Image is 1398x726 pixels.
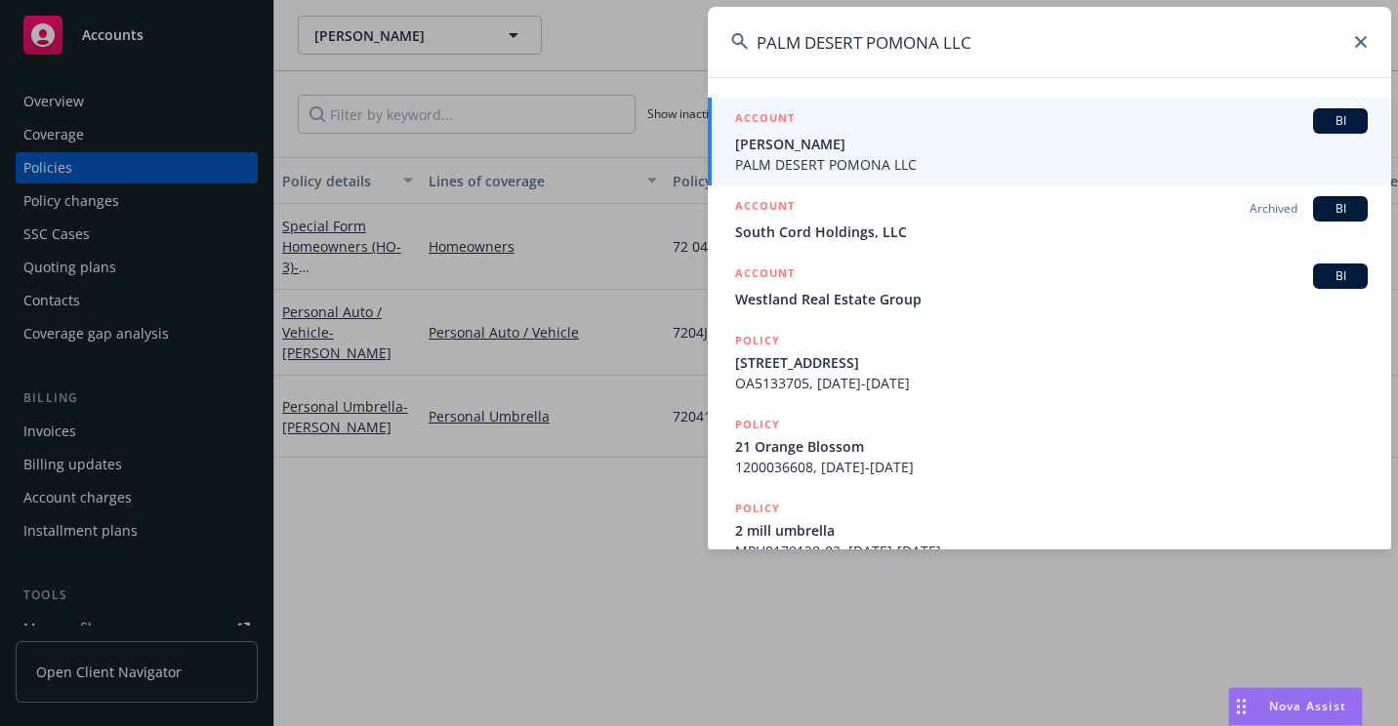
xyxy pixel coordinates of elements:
[1229,688,1254,725] div: Drag to move
[708,404,1391,488] a: POLICY21 Orange Blossom1200036608, [DATE]-[DATE]
[735,352,1368,373] span: [STREET_ADDRESS]
[735,263,795,287] h5: ACCOUNT
[735,108,795,132] h5: ACCOUNT
[735,541,1368,561] span: MPU0179138-02, [DATE]-[DATE]
[735,331,780,350] h5: POLICY
[708,7,1391,77] input: Search...
[708,488,1391,572] a: POLICY2 mill umbrellaMPU0179138-02, [DATE]-[DATE]
[735,373,1368,393] span: OA5133705, [DATE]-[DATE]
[735,520,1368,541] span: 2 mill umbrella
[735,436,1368,457] span: 21 Orange Blossom
[735,499,780,518] h5: POLICY
[735,134,1368,154] span: [PERSON_NAME]
[708,320,1391,404] a: POLICY[STREET_ADDRESS]OA5133705, [DATE]-[DATE]
[708,98,1391,185] a: ACCOUNTBI[PERSON_NAME]PALM DESERT POMONA LLC
[1321,200,1360,218] span: BI
[735,154,1368,175] span: PALM DESERT POMONA LLC
[735,457,1368,477] span: 1200036608, [DATE]-[DATE]
[1269,698,1346,714] span: Nova Assist
[1321,267,1360,285] span: BI
[708,253,1391,320] a: ACCOUNTBIWestland Real Estate Group
[708,185,1391,253] a: ACCOUNTArchivedBISouth Cord Holdings, LLC
[735,415,780,434] h5: POLICY
[735,196,795,220] h5: ACCOUNT
[1321,112,1360,130] span: BI
[735,222,1368,242] span: South Cord Holdings, LLC
[735,289,1368,309] span: Westland Real Estate Group
[1228,687,1363,726] button: Nova Assist
[1250,200,1297,218] span: Archived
